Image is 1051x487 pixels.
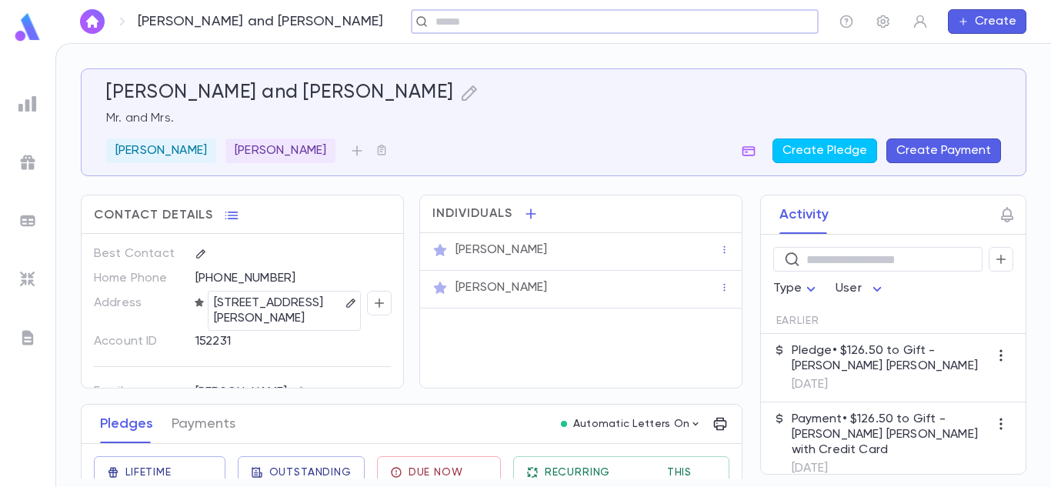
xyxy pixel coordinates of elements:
img: batches_grey.339ca447c9d9533ef1741baa751efc33.svg [18,212,37,230]
span: Contact Details [94,208,213,223]
img: campaigns_grey.99e729a5f7ee94e3726e6486bddda8f1.svg [18,153,37,172]
p: [PERSON_NAME] [455,280,547,295]
div: [PERSON_NAME] [195,382,305,402]
p: Account ID [94,329,182,354]
p: Payment • $126.50 to Gift - [PERSON_NAME] [PERSON_NAME] with Credit Card [792,412,989,458]
img: logo [12,12,43,42]
div: [PHONE_NUMBER] [195,266,391,289]
p: Address [94,291,182,315]
div: Type [773,274,821,304]
p: [DATE] [792,377,989,392]
p: [STREET_ADDRESS][PERSON_NAME] [214,294,342,328]
span: Outstanding [269,466,352,479]
button: Create Payment [886,138,1001,163]
button: Automatic Letters On [555,413,709,435]
p: [PERSON_NAME] and [PERSON_NAME] [138,13,384,30]
button: Create [948,9,1026,34]
div: 152231 [195,329,352,352]
button: Activity [779,195,829,234]
span: Earlier [776,315,819,327]
button: Pledges [100,405,153,443]
div: [PERSON_NAME] [225,138,335,163]
p: Pledge • $126.50 to Gift - [PERSON_NAME] [PERSON_NAME] [792,343,989,374]
p: [DATE] [792,461,989,476]
img: home_white.a664292cf8c1dea59945f0da9f25487c.svg [83,15,102,28]
p: Home Phone [94,266,182,291]
img: letters_grey.7941b92b52307dd3b8a917253454ce1c.svg [18,329,37,347]
img: reports_grey.c525e4749d1bce6a11f5fe2a8de1b229.svg [18,95,37,113]
span: Individuals [432,206,512,222]
div: User [836,274,886,304]
div: [PERSON_NAME] [106,138,216,163]
p: Mr. and Mrs. [106,111,1001,126]
h5: [PERSON_NAME] and [PERSON_NAME] [106,82,454,105]
button: Payments [172,405,235,443]
p: [PERSON_NAME] [235,143,326,158]
span: Due Now [409,466,463,479]
p: [PERSON_NAME] [115,143,207,158]
p: Best Contact [94,242,182,266]
img: imports_grey.530a8a0e642e233f2baf0ef88e8c9fcb.svg [18,270,37,289]
span: Type [773,282,802,295]
span: User [836,282,862,295]
p: [PERSON_NAME] [455,242,547,258]
p: Automatic Letters On [573,418,690,430]
p: Family [94,379,182,404]
button: Create Pledge [772,138,877,163]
